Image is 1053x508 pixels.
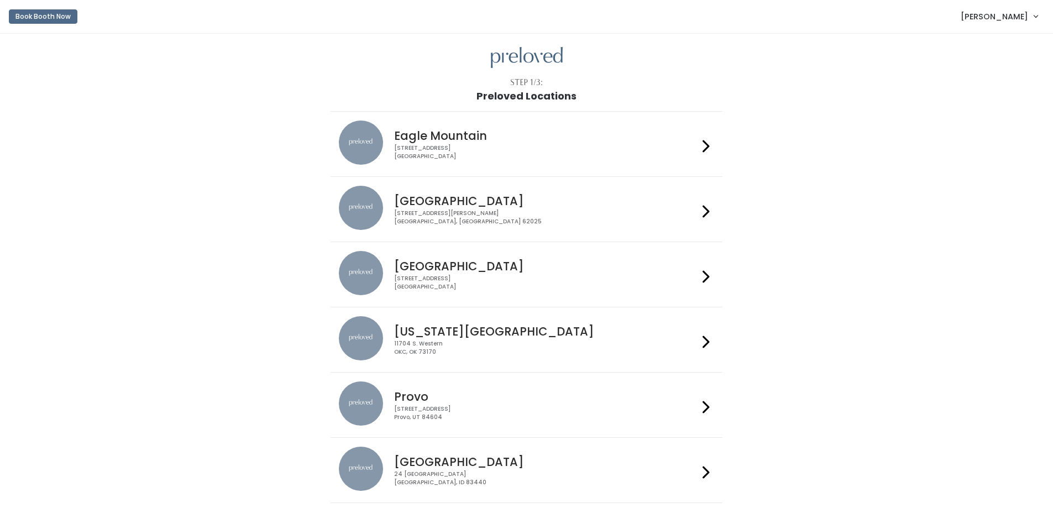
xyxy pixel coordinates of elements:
a: preloved location [GEOGRAPHIC_DATA] [STREET_ADDRESS][GEOGRAPHIC_DATA] [339,251,714,298]
h4: Provo [394,390,698,403]
div: [STREET_ADDRESS] [GEOGRAPHIC_DATA] [394,144,698,160]
div: 24 [GEOGRAPHIC_DATA] [GEOGRAPHIC_DATA], ID 83440 [394,470,698,486]
img: preloved location [339,381,383,426]
img: preloved location [339,316,383,360]
button: Book Booth Now [9,9,77,24]
img: preloved location [339,447,383,491]
h4: [GEOGRAPHIC_DATA] [394,195,698,207]
div: [STREET_ADDRESS] [GEOGRAPHIC_DATA] [394,275,698,291]
div: Step 1/3: [510,77,543,88]
img: preloved location [339,251,383,295]
img: preloved logo [491,47,563,69]
a: preloved location [GEOGRAPHIC_DATA] 24 [GEOGRAPHIC_DATA][GEOGRAPHIC_DATA], ID 83440 [339,447,714,494]
h4: [GEOGRAPHIC_DATA] [394,455,698,468]
div: [STREET_ADDRESS] Provo, UT 84604 [394,405,698,421]
a: preloved location [US_STATE][GEOGRAPHIC_DATA] 11704 S. WesternOKC, OK 73170 [339,316,714,363]
span: [PERSON_NAME] [961,11,1028,23]
h4: [US_STATE][GEOGRAPHIC_DATA] [394,325,698,338]
div: [STREET_ADDRESS][PERSON_NAME] [GEOGRAPHIC_DATA], [GEOGRAPHIC_DATA] 62025 [394,210,698,226]
a: [PERSON_NAME] [950,4,1049,28]
img: preloved location [339,121,383,165]
a: preloved location Provo [STREET_ADDRESS]Provo, UT 84604 [339,381,714,428]
a: Book Booth Now [9,4,77,29]
img: preloved location [339,186,383,230]
div: 11704 S. Western OKC, OK 73170 [394,340,698,356]
h4: [GEOGRAPHIC_DATA] [394,260,698,273]
h4: Eagle Mountain [394,129,698,142]
h1: Preloved Locations [476,91,577,102]
a: preloved location Eagle Mountain [STREET_ADDRESS][GEOGRAPHIC_DATA] [339,121,714,167]
a: preloved location [GEOGRAPHIC_DATA] [STREET_ADDRESS][PERSON_NAME][GEOGRAPHIC_DATA], [GEOGRAPHIC_D... [339,186,714,233]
